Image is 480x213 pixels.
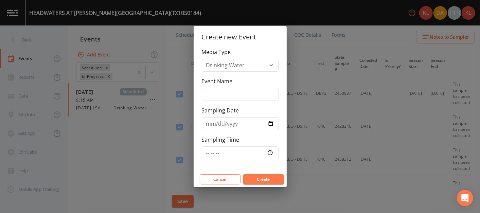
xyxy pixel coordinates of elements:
div: Open Intercom Messenger [457,190,473,206]
label: Event Name [202,77,233,85]
button: Cancel [200,174,241,184]
button: Create [243,174,284,184]
label: Sampling Date [202,106,239,114]
label: Media Type [202,48,231,56]
h2: Create new Event [194,26,287,48]
label: Sampling Time [202,136,239,144]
